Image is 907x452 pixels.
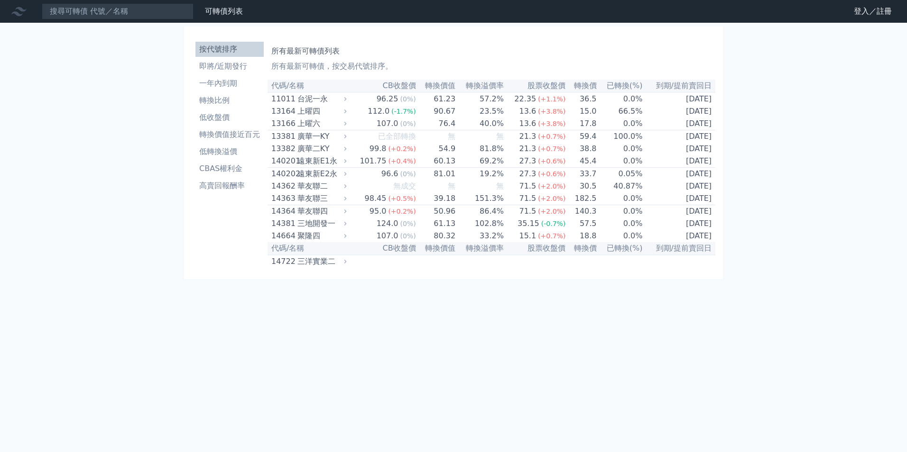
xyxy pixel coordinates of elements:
[566,105,597,118] td: 15.0
[416,155,456,168] td: 60.13
[566,118,597,130] td: 17.8
[643,230,715,242] td: [DATE]
[566,92,597,105] td: 36.5
[195,129,264,140] li: 轉換價值接近百元
[416,230,456,242] td: 80.32
[517,181,538,192] div: 71.5
[456,155,504,168] td: 69.2%
[566,205,597,218] td: 140.3
[566,143,597,155] td: 38.8
[368,206,389,217] div: 95.0
[566,180,597,192] td: 30.5
[195,110,264,125] a: 低收盤價
[393,181,416,190] span: 無成交
[456,80,504,92] th: 轉換溢價率
[297,155,344,167] div: 遠東新E1永
[597,217,643,230] td: 0.0%
[517,230,538,242] div: 15.1
[517,155,538,167] div: 27.3
[456,92,504,105] td: 57.2%
[400,120,416,127] span: (0%)
[538,120,565,127] span: (+3.8%)
[271,45,712,57] h1: 所有最新可轉債列表
[195,95,264,106] li: 轉換比例
[400,170,416,178] span: (0%)
[643,192,715,205] td: [DATE]
[195,61,264,72] li: 即將/近期發行
[297,106,344,117] div: 上曜四
[271,256,295,267] div: 14722
[643,155,715,168] td: [DATE]
[416,242,456,255] th: 轉換價值
[643,143,715,155] td: [DATE]
[400,232,416,240] span: (0%)
[195,161,264,176] a: CBAS權利金
[297,118,344,129] div: 上曜六
[597,168,643,181] td: 0.05%
[566,130,597,143] td: 59.4
[379,168,400,180] div: 96.6
[366,106,391,117] div: 112.0
[538,232,565,240] span: (+0.7%)
[388,208,416,215] span: (+0.2%)
[597,143,643,155] td: 0.0%
[643,205,715,218] td: [DATE]
[416,168,456,181] td: 81.01
[456,168,504,181] td: 19.2%
[456,217,504,230] td: 102.8%
[496,181,504,190] span: 無
[271,93,295,105] div: 11011
[195,93,264,108] a: 轉換比例
[349,80,416,92] th: CB收盤價
[378,132,416,141] span: 已全部轉換
[597,192,643,205] td: 0.0%
[375,230,400,242] div: 107.0
[538,208,565,215] span: (+2.0%)
[517,193,538,204] div: 71.5
[538,145,565,153] span: (+0.7%)
[597,130,643,143] td: 100.0%
[268,242,349,255] th: 代碼/名稱
[643,242,715,255] th: 到期/提前賣回日
[643,180,715,192] td: [DATE]
[205,7,243,16] a: 可轉債列表
[517,106,538,117] div: 13.6
[846,4,899,19] a: 登入／註冊
[597,205,643,218] td: 0.0%
[538,95,565,103] span: (+1.1%)
[416,80,456,92] th: 轉換價值
[297,181,344,192] div: 華友聯二
[517,168,538,180] div: 27.3
[268,80,349,92] th: 代碼/名稱
[597,92,643,105] td: 0.0%
[416,205,456,218] td: 50.96
[456,105,504,118] td: 23.5%
[517,143,538,154] div: 21.3
[363,193,389,204] div: 98.45
[448,181,455,190] span: 無
[643,80,715,92] th: 到期/提前賣回日
[566,80,597,92] th: 轉換價
[271,61,712,72] p: 所有最新可轉債，按交易代號排序。
[597,180,643,192] td: 40.87%
[271,230,295,242] div: 14664
[375,118,400,129] div: 107.0
[297,193,344,204] div: 華友聯三
[566,230,597,242] td: 18.8
[400,220,416,227] span: (0%)
[566,168,597,181] td: 33.7
[566,155,597,168] td: 45.4
[517,131,538,142] div: 21.3
[517,118,538,129] div: 13.6
[456,118,504,130] td: 40.0%
[297,218,344,229] div: 三地開發一
[375,218,400,229] div: 124.0
[643,217,715,230] td: [DATE]
[297,93,344,105] div: 台泥一永
[388,145,416,153] span: (+0.2%)
[297,168,344,180] div: 遠東新E2永
[195,180,264,191] li: 高賣回報酬率
[566,192,597,205] td: 182.5
[597,242,643,255] th: 已轉換(%)
[538,182,565,190] span: (+2.0%)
